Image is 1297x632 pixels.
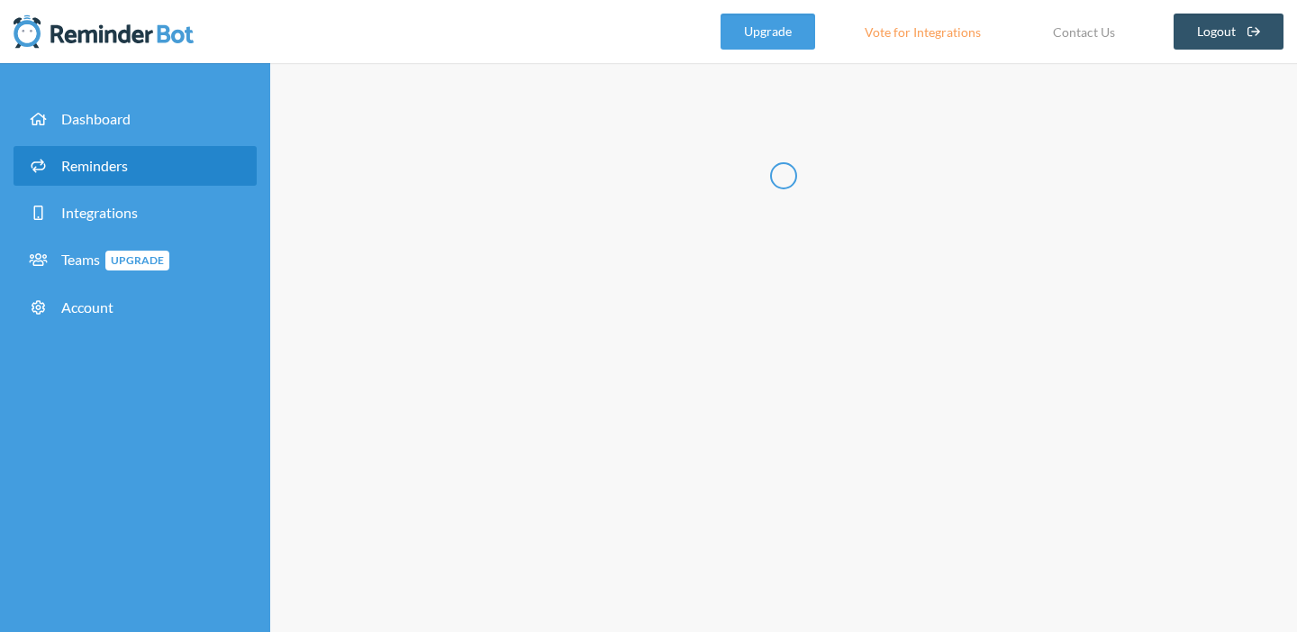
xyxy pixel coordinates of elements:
span: Upgrade [105,251,169,270]
a: Logout [1174,14,1284,50]
span: Integrations [61,204,138,221]
a: Vote for Integrations [842,14,1003,50]
a: TeamsUpgrade [14,240,257,280]
a: Dashboard [14,99,257,139]
a: Upgrade [721,14,815,50]
span: Dashboard [61,110,131,127]
a: Contact Us [1030,14,1138,50]
a: Integrations [14,193,257,233]
span: Account [61,298,113,316]
span: Reminders [61,157,128,174]
a: Account [14,288,257,327]
img: Reminder Bot [14,14,194,50]
a: Reminders [14,146,257,186]
span: Teams [61,251,169,268]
